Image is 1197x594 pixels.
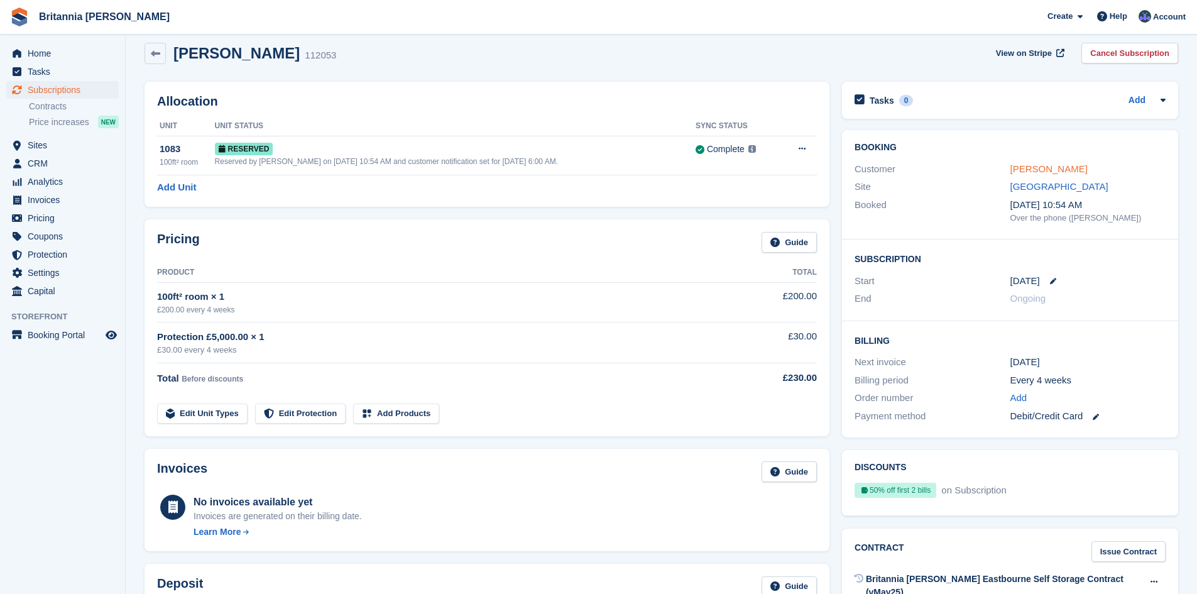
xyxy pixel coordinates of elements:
[855,391,1010,405] div: Order number
[996,47,1052,60] span: View on Stripe
[173,45,300,62] h2: [PERSON_NAME]
[28,282,103,300] span: Capital
[11,311,125,323] span: Storefront
[1010,198,1166,212] div: [DATE] 10:54 AM
[28,45,103,62] span: Home
[855,252,1166,265] h2: Subscription
[255,404,346,424] a: Edit Protection
[707,143,745,156] div: Complete
[157,116,215,136] th: Unit
[855,373,1010,388] div: Billing period
[855,463,1166,473] h2: Discounts
[29,115,119,129] a: Price increases NEW
[746,371,817,385] div: £230.00
[1010,274,1040,289] time: 2025-10-06 00:00:00 UTC
[1010,163,1088,174] a: [PERSON_NAME]
[157,344,746,356] div: £30.00 every 4 weeks
[6,246,119,263] a: menu
[746,322,817,363] td: £30.00
[1010,181,1108,192] a: [GEOGRAPHIC_DATA]
[991,43,1067,63] a: View on Stripe
[28,326,103,344] span: Booking Portal
[194,525,362,539] a: Learn More
[157,461,207,482] h2: Invoices
[160,142,215,157] div: 1083
[182,375,243,383] span: Before discounts
[6,209,119,227] a: menu
[157,263,746,283] th: Product
[1139,10,1151,23] img: Lee Cradock
[28,136,103,154] span: Sites
[855,274,1010,289] div: Start
[870,95,894,106] h2: Tasks
[28,63,103,80] span: Tasks
[29,101,119,113] a: Contracts
[98,116,119,128] div: NEW
[157,373,179,383] span: Total
[1010,409,1166,424] div: Debit/Credit Card
[762,232,817,253] a: Guide
[1153,11,1186,23] span: Account
[28,173,103,190] span: Analytics
[1091,541,1166,562] a: Issue Contract
[762,461,817,482] a: Guide
[1129,94,1145,108] a: Add
[746,282,817,322] td: £200.00
[6,264,119,282] a: menu
[157,94,817,109] h2: Allocation
[899,95,914,106] div: 0
[855,541,904,562] h2: Contract
[10,8,29,26] img: stora-icon-8386f47178a22dfd0bd8f6a31ec36ba5ce8667c1dd55bd0f319d3a0aa187defe.svg
[696,116,780,136] th: Sync Status
[215,116,696,136] th: Unit Status
[29,116,89,128] span: Price increases
[939,485,1006,495] span: on Subscription
[157,180,196,195] a: Add Unit
[1010,212,1166,224] div: Over the phone ([PERSON_NAME])
[6,155,119,172] a: menu
[6,326,119,344] a: menu
[855,483,936,498] div: 50% off first 2 bills
[6,282,119,300] a: menu
[6,45,119,62] a: menu
[1081,43,1178,63] a: Cancel Subscription
[194,510,362,523] div: Invoices are generated on their billing date.
[1110,10,1127,23] span: Help
[855,198,1010,224] div: Booked
[305,48,336,63] div: 112053
[194,525,241,539] div: Learn More
[1010,391,1027,405] a: Add
[104,327,119,343] a: Preview store
[6,81,119,99] a: menu
[855,162,1010,177] div: Customer
[6,228,119,245] a: menu
[215,156,696,167] div: Reserved by [PERSON_NAME] on [DATE] 10:54 AM and customer notification set for [DATE] 6:00 AM.
[855,409,1010,424] div: Payment method
[6,63,119,80] a: menu
[157,330,746,344] div: Protection £5,000.00 × 1
[34,6,175,27] a: Britannia [PERSON_NAME]
[1010,293,1046,304] span: Ongoing
[28,191,103,209] span: Invoices
[28,81,103,99] span: Subscriptions
[1010,373,1166,388] div: Every 4 weeks
[855,143,1166,153] h2: Booking
[6,191,119,209] a: menu
[28,264,103,282] span: Settings
[215,143,273,155] span: Reserved
[855,180,1010,194] div: Site
[1047,10,1073,23] span: Create
[28,155,103,172] span: CRM
[28,246,103,263] span: Protection
[28,209,103,227] span: Pricing
[855,355,1010,370] div: Next invoice
[160,157,215,168] div: 100ft² room
[6,136,119,154] a: menu
[6,173,119,190] a: menu
[157,290,746,304] div: 100ft² room × 1
[28,228,103,245] span: Coupons
[1010,355,1166,370] div: [DATE]
[157,304,746,316] div: £200.00 every 4 weeks
[746,263,817,283] th: Total
[855,292,1010,306] div: End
